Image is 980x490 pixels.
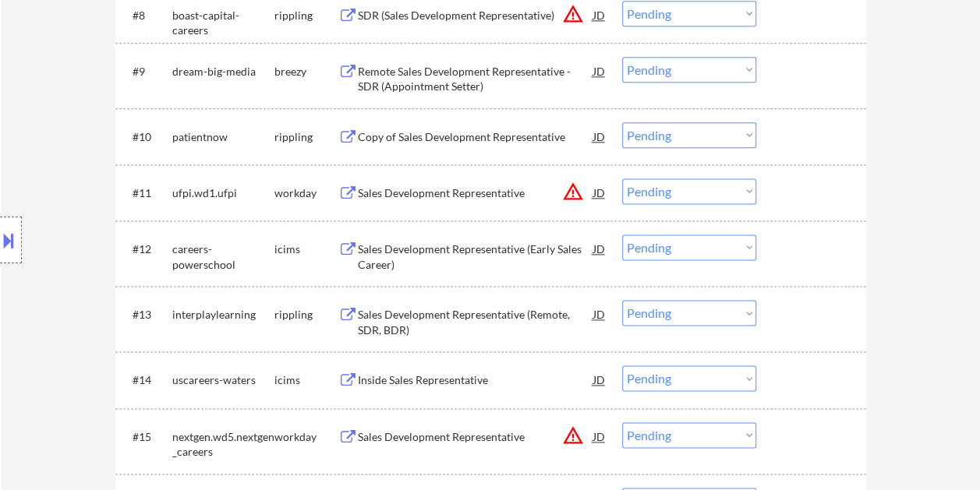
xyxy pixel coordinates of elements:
[274,429,338,445] div: workday
[562,181,584,203] button: warning_amber
[592,122,607,150] div: JD
[562,425,584,446] button: warning_amber
[358,372,593,388] div: Inside Sales Representative
[592,178,607,206] div: JD
[172,8,274,38] div: boast-capital-careers
[592,300,607,328] div: JD
[592,422,607,450] div: JD
[274,307,338,323] div: rippling
[592,365,607,393] div: JD
[358,8,593,23] div: SDR (Sales Development Representative)
[133,8,160,23] div: #8
[358,241,593,272] div: Sales Development Representative (Early Sales Career)
[274,64,338,79] div: breezy
[358,429,593,445] div: Sales Development Representative
[274,241,338,257] div: icims
[592,57,607,85] div: JD
[274,8,338,23] div: rippling
[133,64,160,79] div: #9
[358,64,593,94] div: Remote Sales Development Representative - SDR (Appointment Setter)
[562,3,584,25] button: warning_amber
[133,429,160,445] div: #15
[172,429,274,460] div: nextgen.wd5.nextgen_careers
[358,129,593,145] div: Copy of Sales Development Representative
[358,185,593,201] div: Sales Development Representative
[358,307,593,337] div: Sales Development Representative (Remote, SDR, BDR)
[274,372,338,388] div: icims
[274,129,338,145] div: rippling
[592,234,607,263] div: JD
[592,1,607,29] div: JD
[274,185,338,201] div: workday
[172,64,274,79] div: dream-big-media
